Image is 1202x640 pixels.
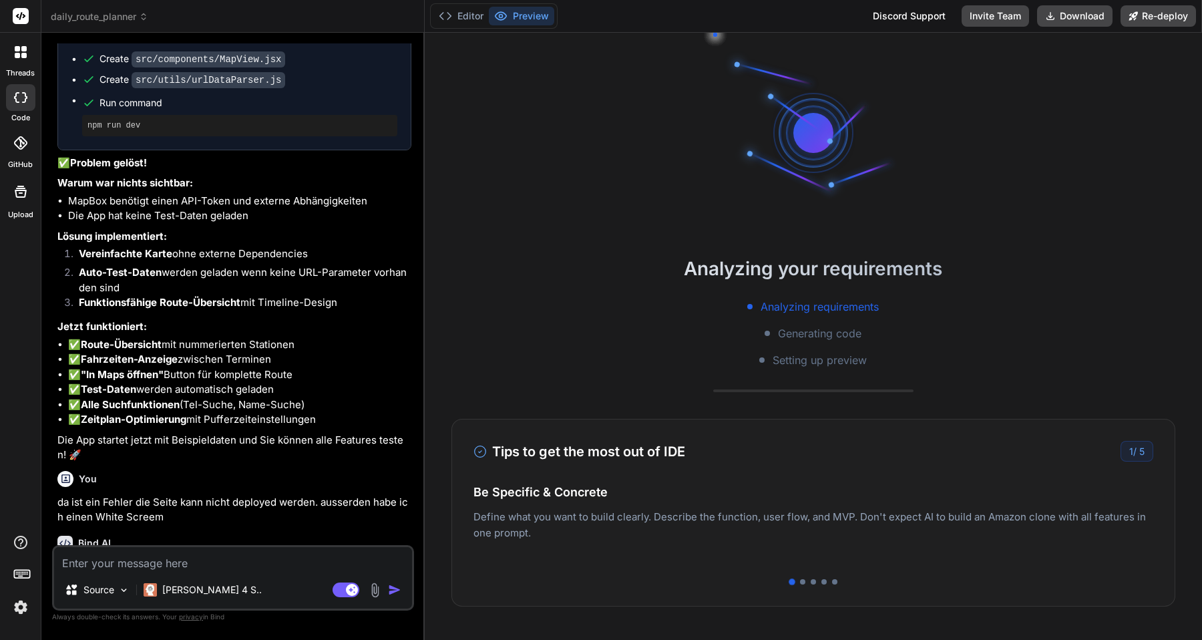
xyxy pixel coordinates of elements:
[367,583,383,598] img: attachment
[68,247,411,265] li: ohne externe Dependencies
[162,583,262,597] p: [PERSON_NAME] 4 S..
[179,613,203,621] span: privacy
[489,7,554,25] button: Preview
[425,255,1202,283] h2: Analyzing your requirements
[99,96,397,110] span: Run command
[1129,446,1133,457] span: 1
[1037,5,1113,27] button: Download
[778,325,861,341] span: Generating code
[57,495,411,525] p: da ist ein Fehler die Seite kann nicht deployed werden. ausserden habe ich einen White Screem
[68,397,411,413] li: ✅ (Tel-Suche, Name-Suche)
[8,159,33,170] label: GitHub
[865,5,954,27] div: Discord Support
[79,266,162,279] strong: Auto-Test-Daten
[57,176,193,189] strong: Warum war nichts sichtbar:
[1139,446,1145,457] span: 5
[51,10,148,23] span: daily_route_planner
[52,611,414,623] p: Always double-check its answers. Your in Bind
[68,352,411,367] li: ✅ zwischen Terminen
[8,209,33,220] label: Upload
[473,442,685,462] h3: Tips to get the most out of IDE
[68,412,411,428] li: ✅ mit Pufferzeiteinstellungen
[9,596,32,619] img: settings
[433,7,489,25] button: Editor
[68,265,411,295] li: werden geladen wenn keine URL-Parameter vorhanden sind
[118,585,130,596] img: Pick Models
[81,413,186,426] strong: Zeitplan-Optimierung
[83,583,114,597] p: Source
[144,583,157,597] img: Claude 4 Sonnet
[57,156,411,171] p: ✅
[68,194,411,209] li: MapBox benötigt einen API-Token und externe Abhängigkeiten
[473,483,1153,501] h4: Be Specific & Concrete
[81,338,162,351] strong: Route-Übersicht
[81,398,180,411] strong: Alle Suchfunktionen
[6,67,35,79] label: threads
[99,73,285,87] div: Create
[132,72,285,88] code: src/utils/urlDataParser.js
[99,52,285,66] div: Create
[68,208,411,224] li: Die App hat keine Test-Daten geladen
[68,382,411,397] li: ✅ werden automatisch geladen
[132,51,285,67] code: src/components/MapView.jsx
[68,367,411,383] li: ✅ Button für komplette Route
[761,299,879,315] span: Analyzing requirements
[1121,5,1196,27] button: Re-deploy
[81,353,178,365] strong: Fahrzeiten-Anzeige
[57,230,167,243] strong: Lösung implementiert:
[78,536,111,550] h6: Bind AI
[57,433,411,463] p: Die App startet jetzt mit Beispieldaten und Sie können alle Features testen! 🚀
[70,156,147,169] strong: Problem gelöst!
[68,295,411,314] li: mit Timeline-Design
[1121,441,1153,462] div: /
[962,5,1029,27] button: Invite Team
[79,247,172,260] strong: Vereinfachte Karte
[11,112,30,124] label: code
[388,583,401,597] img: icon
[79,296,240,309] strong: Funktionsfähige Route-Übersicht
[773,352,867,368] span: Setting up preview
[87,120,392,131] pre: npm run dev
[79,472,97,486] h6: You
[68,337,411,353] li: ✅ mit nummerierten Stationen
[57,320,147,333] strong: Jetzt funktioniert:
[81,368,164,381] strong: "In Maps öffnen"
[81,383,136,395] strong: Test-Daten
